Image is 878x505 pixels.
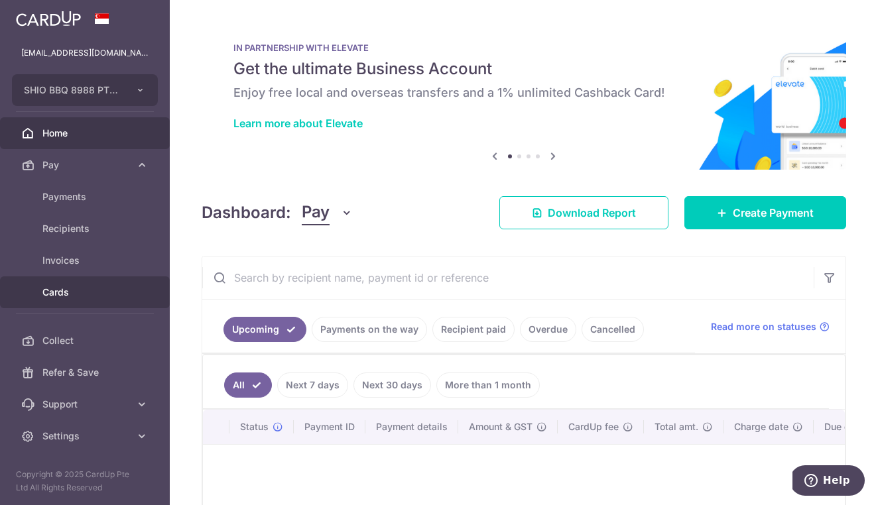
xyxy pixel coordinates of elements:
th: Payment ID [294,410,365,444]
a: Next 7 days [277,372,348,398]
a: Read more on statuses [711,320,830,333]
span: SHIO BBQ 8988 PTE. LTD. [24,84,122,97]
th: Payment details [365,410,458,444]
button: Pay [302,200,353,225]
span: Cards [42,286,130,299]
span: Read more on statuses [711,320,816,333]
span: Status [240,420,269,433]
h5: Get the ultimate Business Account [233,58,814,80]
p: IN PARTNERSHIP WITH ELEVATE [233,42,814,53]
a: Download Report [499,196,668,229]
a: Cancelled [582,317,644,342]
input: Search by recipient name, payment id or reference [202,256,814,299]
a: All [224,372,272,398]
span: Support [42,398,130,411]
h6: Enjoy free local and overseas transfers and a 1% unlimited Cashback Card! [233,85,814,101]
iframe: Opens a widget where you can find more information [792,465,865,498]
a: Learn more about Elevate [233,117,363,130]
span: Charge date [734,420,788,433]
span: Download Report [548,205,636,221]
span: Home [42,127,130,140]
a: Overdue [520,317,576,342]
a: Recipient paid [432,317,515,342]
p: [EMAIL_ADDRESS][DOMAIN_NAME] [21,46,149,60]
img: Renovation banner [202,21,846,170]
span: Due date [824,420,864,433]
span: Create Payment [733,205,814,221]
a: More than 1 month [436,372,540,398]
a: Next 30 days [353,372,431,398]
span: Recipients [42,222,130,235]
img: CardUp [16,11,81,27]
span: Amount & GST [469,420,533,433]
span: Pay [302,200,330,225]
a: Create Payment [684,196,846,229]
span: Refer & Save [42,366,130,379]
button: SHIO BBQ 8988 PTE. LTD. [12,74,158,106]
span: Settings [42,429,130,443]
span: Invoices [42,254,130,267]
span: Payments [42,190,130,203]
span: Collect [42,334,130,347]
a: Upcoming [223,317,306,342]
span: Total amt. [655,420,698,433]
h4: Dashboard: [202,201,291,225]
a: Payments on the way [312,317,427,342]
span: CardUp fee [568,420,619,433]
span: Pay [42,158,130,172]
